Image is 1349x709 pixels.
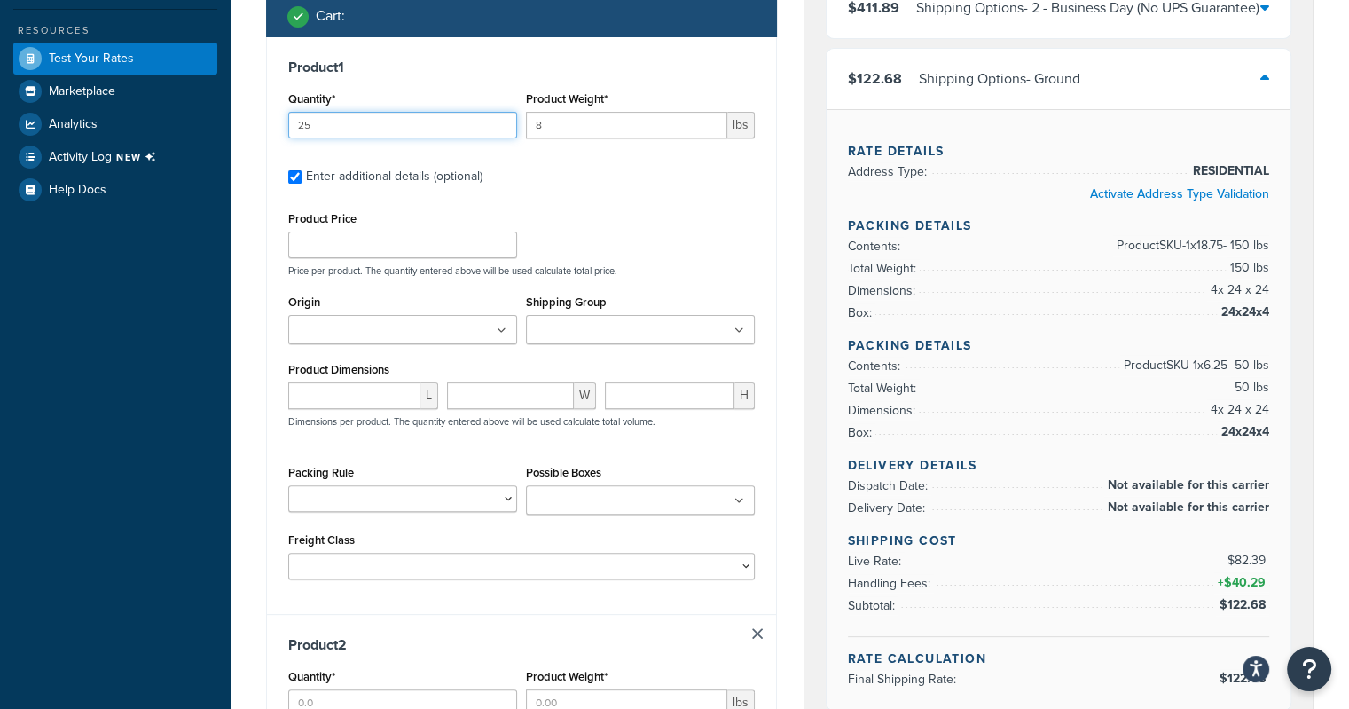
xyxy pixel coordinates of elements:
div: Enter additional details (optional) [306,164,482,189]
span: Product SKU-1 x 6.25 - 50 lbs [1119,355,1269,376]
input: Enter additional details (optional) [288,170,302,184]
label: Shipping Group [526,295,607,309]
div: Shipping Options - Ground [919,67,1080,91]
span: Dimensions: [848,401,920,420]
a: Test Your Rates [13,43,217,75]
p: Dimensions per product. The quantity entered above will be used calculate total volume. [284,415,655,428]
span: Handling Fees: [848,574,935,593]
div: Resources [13,23,217,38]
h4: Rate Details [848,142,1270,161]
input: 0.00 [526,112,727,138]
span: Product SKU-1 x 18.75 - 150 lbs [1112,235,1269,256]
p: Price per product. The quantity entered above will be used calculate total price. [284,264,759,277]
span: H [734,382,755,409]
span: 50 lbs [1230,377,1269,398]
span: Activity Log [49,146,163,169]
span: Test Your Rates [49,51,134,67]
a: Marketplace [13,75,217,107]
button: Open Resource Center [1287,647,1331,691]
span: Dimensions: [848,281,920,300]
label: Product Price [288,212,357,225]
span: Total Weight: [848,259,921,278]
span: 150 lbs [1226,257,1269,279]
span: 4 x 24 x 24 [1206,399,1269,421]
label: Product Weight* [526,92,608,106]
span: Not available for this carrier [1103,497,1269,518]
span: Contents: [848,357,905,375]
span: + [1213,572,1269,594]
span: Address Type: [848,162,931,181]
span: Total Weight: [848,379,921,398]
span: Analytics [49,117,98,132]
span: RESIDENTIAL [1188,161,1269,182]
span: $40.29 [1223,573,1269,592]
h3: Product 2 [288,636,755,654]
span: Help Docs [49,183,106,198]
span: Box: [848,303,876,322]
li: [object Object] [13,141,217,173]
label: Possible Boxes [526,466,601,479]
span: W [574,382,596,409]
a: Remove Item [752,628,763,639]
span: 4 x 24 x 24 [1206,280,1269,301]
label: Product Dimensions [288,363,389,376]
span: $122.68 [848,68,902,89]
h4: Rate Calculation [848,650,1270,668]
label: Packing Rule [288,466,354,479]
a: Analytics [13,108,217,140]
h4: Shipping Cost [848,532,1270,550]
label: Freight Class [288,533,355,547]
span: 24x24x4 [1217,421,1269,443]
span: $122.68 [1219,595,1269,614]
span: Contents: [848,237,905,256]
h3: Product 1 [288,59,755,76]
a: Help Docs [13,174,217,206]
span: Not available for this carrier [1103,475,1269,496]
a: Activity LogNEW [13,141,217,173]
span: Live Rate: [848,552,906,571]
span: NEW [116,150,163,164]
h4: Delivery Details [848,456,1270,475]
label: Quantity* [288,670,335,683]
span: Subtotal: [848,596,899,615]
label: Product Weight* [526,670,608,683]
span: Delivery Date: [848,499,929,517]
label: Quantity* [288,92,335,106]
span: L [420,382,438,409]
span: Box: [848,423,876,442]
span: lbs [727,112,755,138]
span: Final Shipping Rate: [848,670,961,689]
a: Activate Address Type Validation [1090,185,1269,203]
span: $82.39 [1227,551,1269,570]
h2: Cart : [316,8,345,24]
h4: Packing Details [848,217,1270,235]
span: Dispatch Date: [848,477,932,495]
h4: Packing Details [848,336,1270,355]
input: 0.0 [288,112,517,138]
label: Origin [288,295,320,309]
span: 24x24x4 [1217,302,1269,323]
span: $122.68 [1219,669,1269,688]
span: Marketplace [49,84,115,99]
